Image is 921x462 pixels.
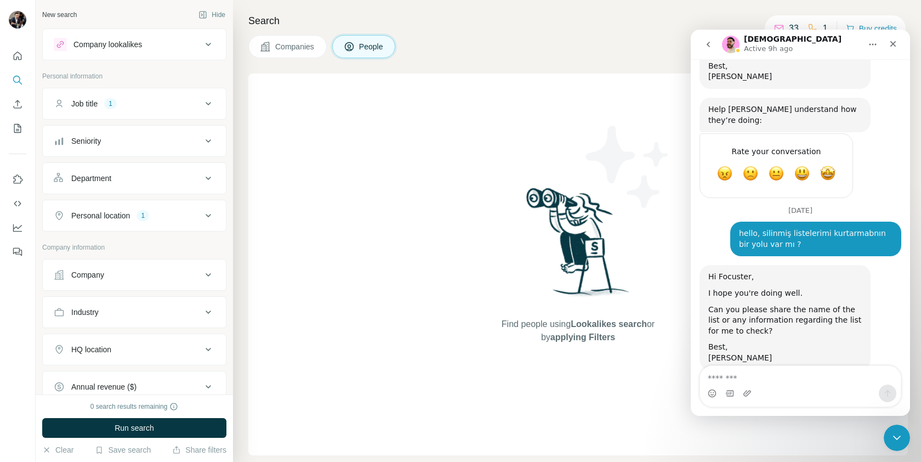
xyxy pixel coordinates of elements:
[43,202,226,229] button: Personal location1
[9,170,26,189] button: Use Surfe on LinkedIn
[137,211,149,221] div: 1
[248,13,908,29] h4: Search
[43,128,226,154] button: Seniority
[71,136,101,147] div: Seniority
[95,444,151,455] button: Save search
[275,41,315,52] span: Companies
[71,381,137,392] div: Annual revenue ($)
[789,22,799,35] p: 33
[71,210,130,221] div: Personal location
[9,119,26,138] button: My lists
[71,173,111,184] div: Department
[9,242,26,262] button: Feedback
[846,21,897,36] button: Buy credits
[42,71,226,81] p: Personal information
[9,70,26,90] button: Search
[43,299,226,325] button: Industry
[9,94,26,114] button: Enrich CSV
[43,336,226,363] button: HQ location
[571,319,647,329] span: Lookalikes search
[71,269,104,280] div: Company
[359,41,384,52] span: People
[43,31,226,58] button: Company lookalikes
[115,422,154,433] span: Run search
[9,11,26,29] img: Avatar
[71,307,99,318] div: Industry
[42,444,73,455] button: Clear
[191,7,233,23] button: Hide
[42,243,226,252] p: Company information
[43,374,226,400] button: Annual revenue ($)
[42,10,77,20] div: New search
[490,318,666,344] span: Find people using or by
[71,344,111,355] div: HQ location
[43,165,226,191] button: Department
[823,22,828,35] p: 1
[9,194,26,213] button: Use Surfe API
[521,185,635,307] img: Surfe Illustration - Woman searching with binoculars
[172,444,226,455] button: Share filters
[578,117,677,216] img: Surfe Illustration - Stars
[884,425,910,451] iframe: Intercom live chat
[42,418,226,438] button: Run search
[73,39,142,50] div: Company lookalikes
[71,98,98,109] div: Job title
[691,30,910,416] iframe: Intercom live chat
[90,402,179,412] div: 0 search results remaining
[9,46,26,66] button: Quick start
[550,333,615,342] span: applying Filters
[43,91,226,117] button: Job title1
[43,262,226,288] button: Company
[104,99,117,109] div: 1
[9,218,26,238] button: Dashboard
